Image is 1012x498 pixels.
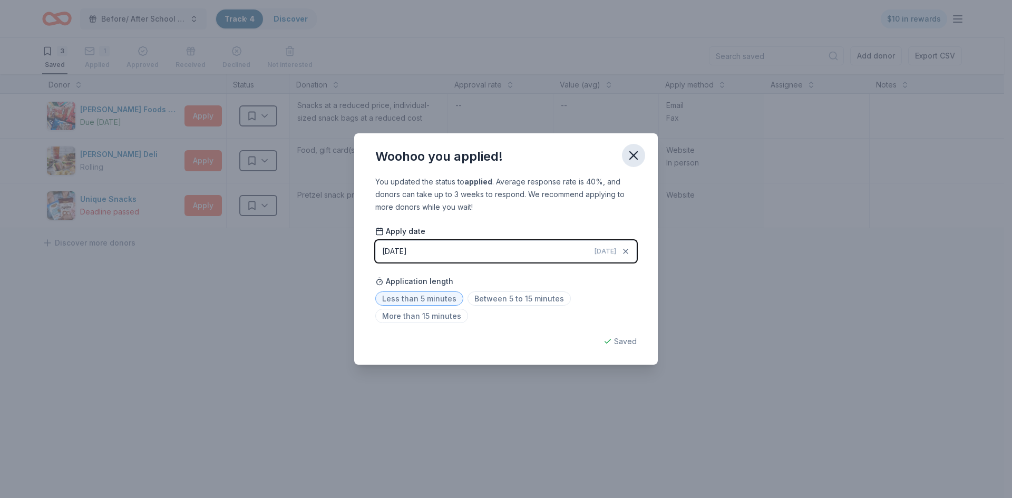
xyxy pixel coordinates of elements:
[375,275,453,288] span: Application length
[375,226,425,237] span: Apply date
[375,309,468,323] span: More than 15 minutes
[464,177,492,186] b: applied
[375,240,637,262] button: [DATE][DATE]
[375,148,503,165] div: Woohoo you applied!
[375,291,463,306] span: Less than 5 minutes
[595,247,616,256] span: [DATE]
[375,175,637,213] div: You updated the status to . Average response rate is 40%, and donors can take up to 3 weeks to re...
[468,291,571,306] span: Between 5 to 15 minutes
[382,245,407,258] div: [DATE]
